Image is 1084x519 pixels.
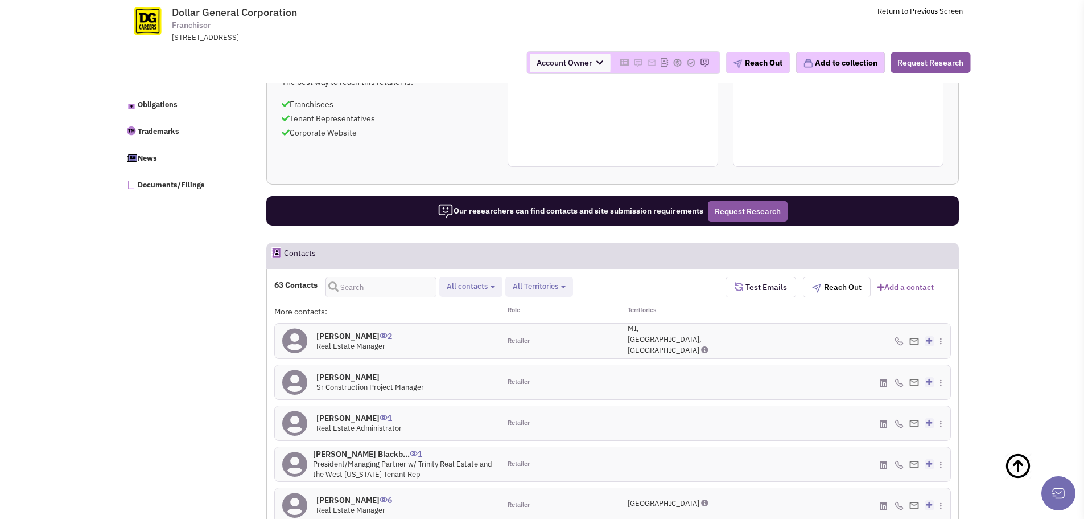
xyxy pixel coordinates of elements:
[613,306,726,317] div: Territories
[316,341,385,351] span: Real Estate Manager
[647,58,656,67] img: Please add to your accounts
[726,52,790,73] button: Reach Out
[895,419,904,428] img: icon-phone.png
[172,32,469,43] div: [STREET_ADDRESS]
[438,203,454,219] img: icon-researcher-20.png
[316,382,424,392] span: Sr Construction Project Manager
[316,505,385,515] span: Real Estate Manager
[313,459,492,480] span: President/Managing Partner w/ Trinity Real Estate and the West [US_STATE] Tenant Rep
[380,322,392,341] span: 2
[673,58,682,67] img: Please add to your accounts
[743,282,787,292] span: Test Emails
[508,337,530,346] span: Retailer
[438,206,703,216] span: Our researchers can find contacts and site submission requirements
[708,201,788,222] button: Request Research
[508,501,530,510] span: Retailer
[316,413,402,423] h4: [PERSON_NAME]
[803,277,871,297] button: Reach Out
[316,423,402,433] span: Real Estate Administrator
[119,173,243,197] a: Documents/Filings
[325,277,436,297] input: Search
[274,280,318,290] h4: 63 Contacts
[119,146,243,170] a: News
[119,119,243,143] a: Trademarks
[909,502,919,509] img: Email%20Icon.png
[447,281,488,291] span: All contacts
[628,324,702,354] span: MI, [GEOGRAPHIC_DATA], [GEOGRAPHIC_DATA]
[410,451,418,456] img: icon-UserInteraction.png
[877,6,963,16] a: Return to Previous Screen
[313,449,493,459] h4: [PERSON_NAME] Blackb...
[316,372,424,382] h4: [PERSON_NAME]
[628,498,699,508] span: [GEOGRAPHIC_DATA]
[380,415,388,420] img: icon-UserInteraction.png
[700,58,709,67] img: Please add to your accounts
[380,497,388,502] img: icon-UserInteraction.png
[282,99,492,110] p: Franchisees
[726,277,796,297] button: Test Emails
[443,281,498,293] button: All contacts
[895,378,904,387] img: icon-phone.png
[316,331,392,341] h4: [PERSON_NAME]
[803,58,813,68] img: icon-collection-lavender.png
[733,59,742,68] img: plane.png
[508,460,530,469] span: Retailer
[380,333,388,338] img: icon-UserInteraction.png
[909,461,919,468] img: Email%20Icon.png
[686,58,695,67] img: Please add to your accounts
[282,127,492,138] p: Corporate Website
[891,52,970,73] button: Request Research
[895,337,904,346] img: icon-phone.png
[796,52,885,73] button: Add to collection
[410,440,422,459] span: 1
[500,306,613,317] div: Role
[895,501,904,510] img: icon-phone.png
[530,54,610,72] span: Account Owner
[284,243,316,268] h2: Contacts
[380,404,392,423] span: 1
[119,92,243,116] a: Obligations
[909,338,919,345] img: Email%20Icon.png
[172,19,211,31] span: Franchisor
[1004,441,1061,515] a: Back To Top
[508,419,530,428] span: Retailer
[508,378,530,387] span: Retailer
[812,284,821,293] img: plane.png
[877,281,934,293] a: Add a contact
[513,281,558,291] span: All Territories
[633,58,642,67] img: Please add to your accounts
[909,420,919,427] img: Email%20Icon.png
[380,487,392,505] span: 6
[172,6,297,19] span: Dollar General Corporation
[509,281,569,293] button: All Territories
[316,495,392,505] h4: [PERSON_NAME]
[909,379,919,386] img: Email%20Icon.png
[274,306,500,317] div: More contacts:
[895,460,904,469] img: icon-phone.png
[282,113,492,124] p: Tenant Representatives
